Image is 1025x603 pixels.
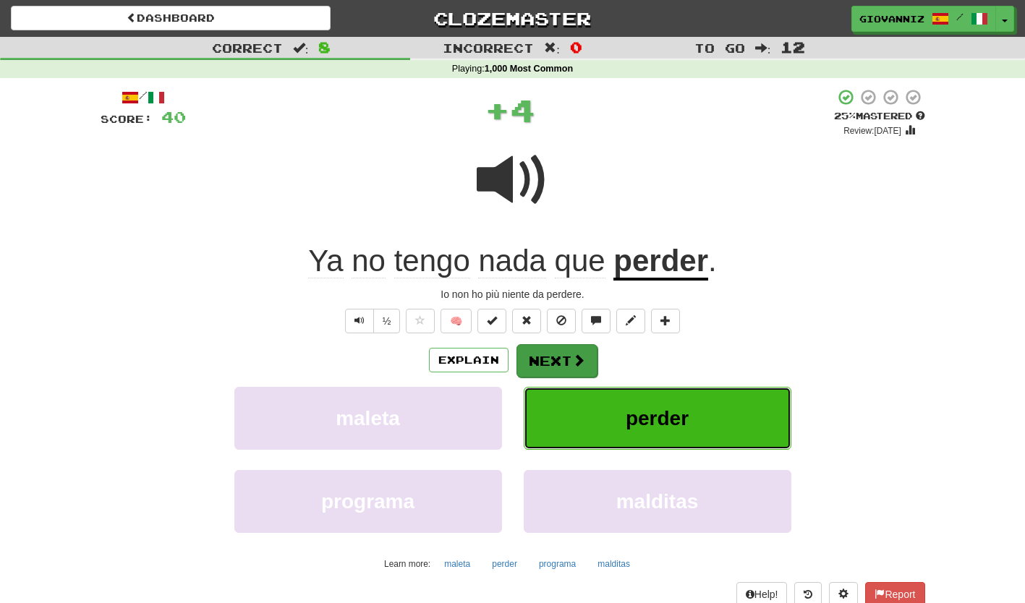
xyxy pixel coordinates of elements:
span: Incorrect [443,40,534,55]
button: Favorite sentence (alt+f) [406,309,435,333]
span: nada [478,244,545,278]
a: Dashboard [11,6,331,30]
strong: 1,000 Most Common [485,64,573,74]
span: To go [694,40,745,55]
span: 25 % [834,110,856,121]
button: perder [524,387,791,450]
span: . [708,244,717,278]
button: Add to collection (alt+a) [651,309,680,333]
button: Discuss sentence (alt+u) [582,309,611,333]
span: 0 [570,38,582,56]
span: que [555,244,605,278]
div: Mastered [834,110,925,123]
span: programa [321,490,414,513]
span: : [293,42,309,54]
span: Correct [212,40,283,55]
button: ½ [373,309,401,333]
button: 🧠 [441,309,472,333]
div: Text-to-speech controls [342,309,401,333]
span: GiovanniZ [859,12,924,25]
button: Set this sentence to 100% Mastered (alt+m) [477,309,506,333]
button: perder [484,553,525,575]
button: Play sentence audio (ctl+space) [345,309,374,333]
button: maleta [436,553,478,575]
button: malditas [590,553,638,575]
button: malditas [524,470,791,533]
span: 4 [510,92,535,128]
div: / [101,88,186,106]
span: perder [626,407,689,429]
button: programa [234,470,502,533]
button: Explain [429,348,509,372]
a: GiovanniZ / [851,6,996,32]
span: + [485,88,510,132]
small: Review: [DATE] [843,126,901,136]
button: Next [516,344,597,377]
span: Score: [101,113,153,125]
span: tengo [394,244,470,278]
button: maleta [234,387,502,450]
span: maleta [336,407,400,429]
button: Ignore sentence (alt+i) [547,309,576,333]
div: Io non ho più niente da perdere. [101,287,925,301]
button: Edit sentence (alt+d) [616,309,645,333]
span: 40 [161,108,186,126]
a: Clozemaster [352,6,672,31]
small: Learn more: [384,559,430,569]
button: Reset to 0% Mastered (alt+r) [512,309,541,333]
span: : [544,42,560,54]
span: malditas [616,490,699,513]
button: programa [531,553,584,575]
span: 12 [781,38,805,56]
u: perder [613,244,708,281]
span: 8 [318,38,331,56]
span: Ya [308,244,343,278]
span: / [956,12,964,22]
span: no [352,244,386,278]
span: : [755,42,771,54]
